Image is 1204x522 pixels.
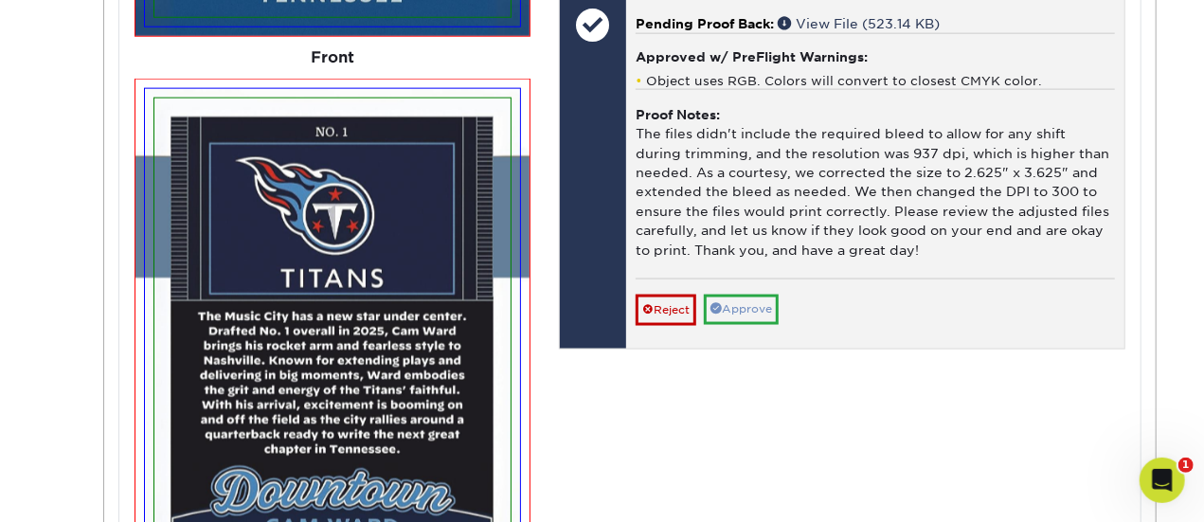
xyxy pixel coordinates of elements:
a: View File (523.14 KB) [778,16,940,31]
div: Front [135,37,530,79]
strong: Proof Notes: [636,107,720,122]
span: 1 [1178,458,1194,473]
h4: Approved w/ PreFlight Warnings: [636,49,1114,64]
a: Approve [704,295,779,324]
span: Pending Proof Back: [636,16,774,31]
li: Object uses RGB. Colors will convert to closest CMYK color. [636,73,1114,89]
a: Reject [636,295,696,325]
div: The files didn't include the required bleed to allow for any shift during trimming, and the resol... [636,89,1114,279]
iframe: Intercom live chat [1140,458,1185,503]
iframe: Google Customer Reviews [5,464,161,515]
